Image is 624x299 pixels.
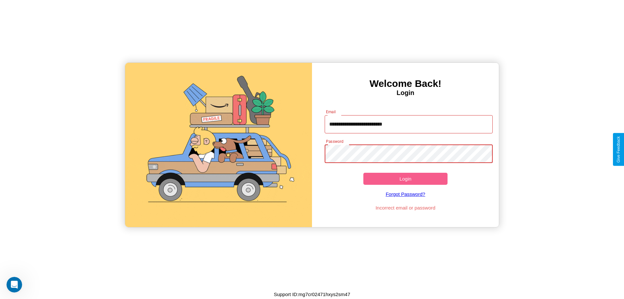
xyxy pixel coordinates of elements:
[312,89,499,97] h4: Login
[321,185,490,203] a: Forgot Password?
[125,63,312,227] img: gif
[312,78,499,89] h3: Welcome Back!
[274,290,350,299] p: Support ID: mg7cr02471hxys2sm47
[326,109,336,115] label: Email
[616,136,621,163] div: Give Feedback
[363,173,448,185] button: Login
[6,277,22,292] iframe: Intercom live chat
[321,203,490,212] p: Incorrect email or password
[326,139,343,144] label: Password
